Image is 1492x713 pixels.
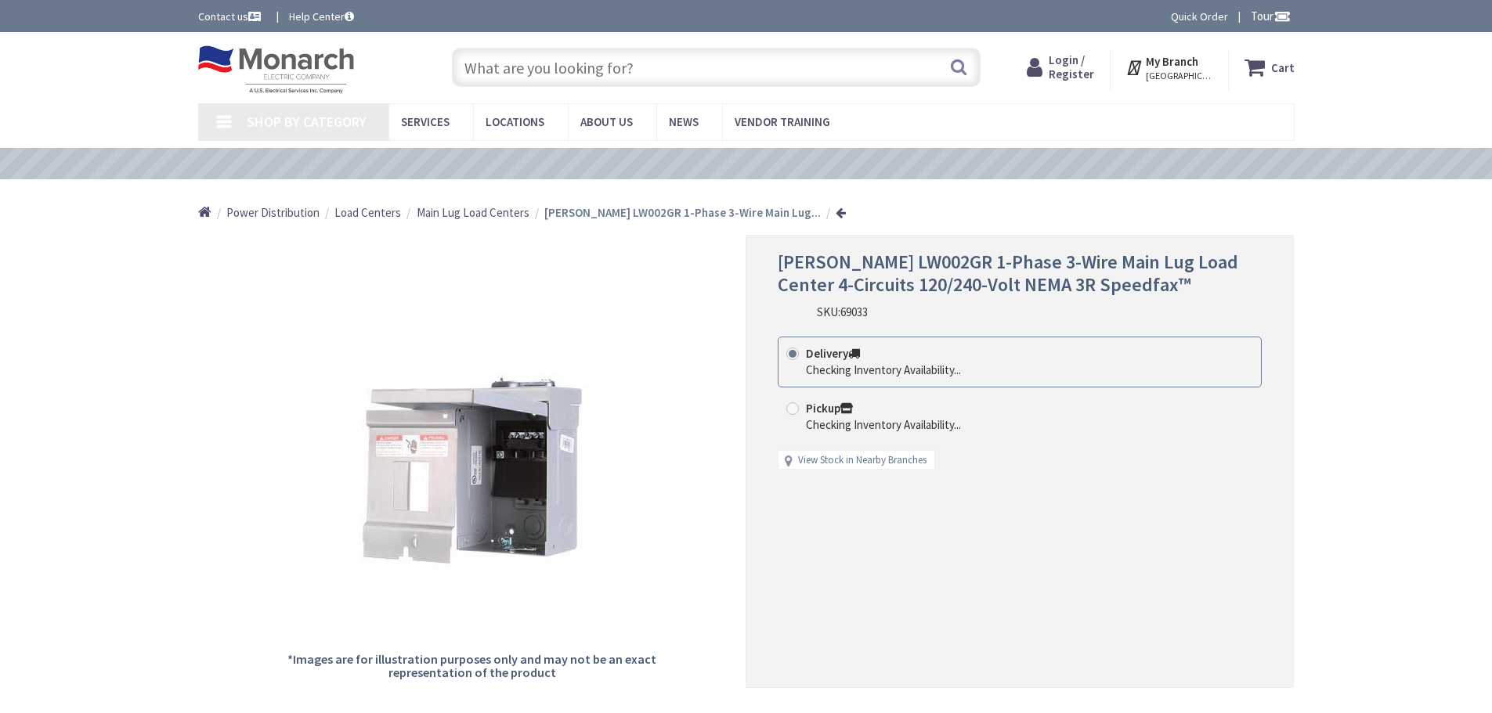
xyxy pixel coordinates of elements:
[580,114,633,129] span: About Us
[247,113,367,131] span: Shop By Category
[452,48,981,87] input: What are you looking for?
[486,114,544,129] span: Locations
[226,204,320,221] a: Power Distribution
[806,362,961,378] div: Checking Inventory Availability...
[544,205,821,220] strong: [PERSON_NAME] LW002GR 1-Phase 3-Wire Main Lug...
[817,304,868,320] div: SKU:
[417,204,529,221] a: Main Lug Load Centers
[355,337,590,571] img: Murray LW002GR 1-Phase 3-Wire Main Lug Load Center 4-Circuits 120/240-Volt NEMA 3R Speedfax™
[778,250,1238,297] span: [PERSON_NAME] LW002GR 1-Phase 3-Wire Main Lug Load Center 4-Circuits 120/240-Volt NEMA 3R Speedfax™
[806,401,853,416] strong: Pickup
[417,205,529,220] span: Main Lug Load Centers
[401,114,450,129] span: Services
[1049,52,1094,81] span: Login / Register
[226,205,320,220] span: Power Distribution
[1027,53,1094,81] a: Login / Register
[289,9,354,24] a: Help Center
[1171,9,1228,24] a: Quick Order
[334,205,401,220] span: Load Centers
[1146,54,1198,69] strong: My Branch
[334,204,401,221] a: Load Centers
[806,416,961,433] div: Checking Inventory Availability...
[806,346,860,361] strong: Delivery
[1271,53,1295,81] strong: Cart
[198,9,264,24] a: Contact us
[798,453,927,468] a: View Stock in Nearby Branches
[1146,70,1212,82] span: [GEOGRAPHIC_DATA], [GEOGRAPHIC_DATA]
[609,156,883,173] a: VIEW OUR VIDEO TRAINING LIBRARY
[198,45,355,94] img: Monarch Electric Company
[1245,53,1295,81] a: Cart
[669,114,699,129] span: News
[840,304,868,319] span: 69033
[1125,53,1212,81] div: My Branch [GEOGRAPHIC_DATA], [GEOGRAPHIC_DATA]
[286,653,659,680] h5: *Images are for illustration purposes only and may not be an exact representation of the product
[735,114,830,129] span: Vendor Training
[1251,9,1291,23] span: Tour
